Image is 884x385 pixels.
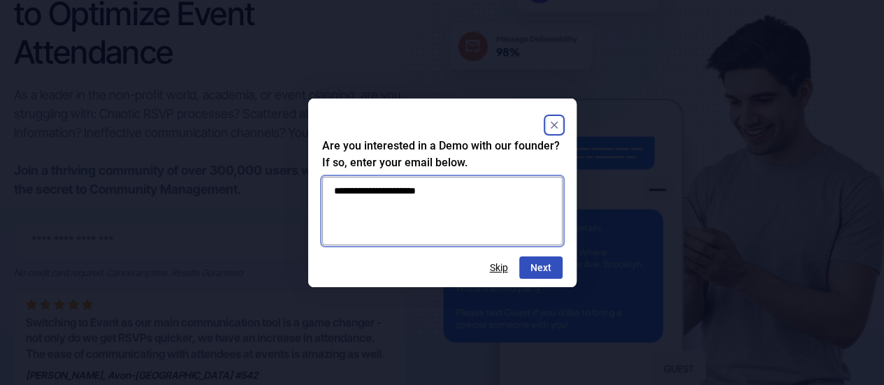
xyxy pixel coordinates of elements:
h2: Are you interested in a Demo with our founder? If so, enter your email below. [322,138,563,171]
textarea: Are you interested in a Demo with our founder? If so, enter your email below. [322,177,563,245]
button: Next question [519,256,563,279]
button: Close [546,117,563,133]
dialog: Are you interested in a Demo with our founder? If so, enter your email below. [308,99,577,287]
button: Skip [490,262,508,273]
